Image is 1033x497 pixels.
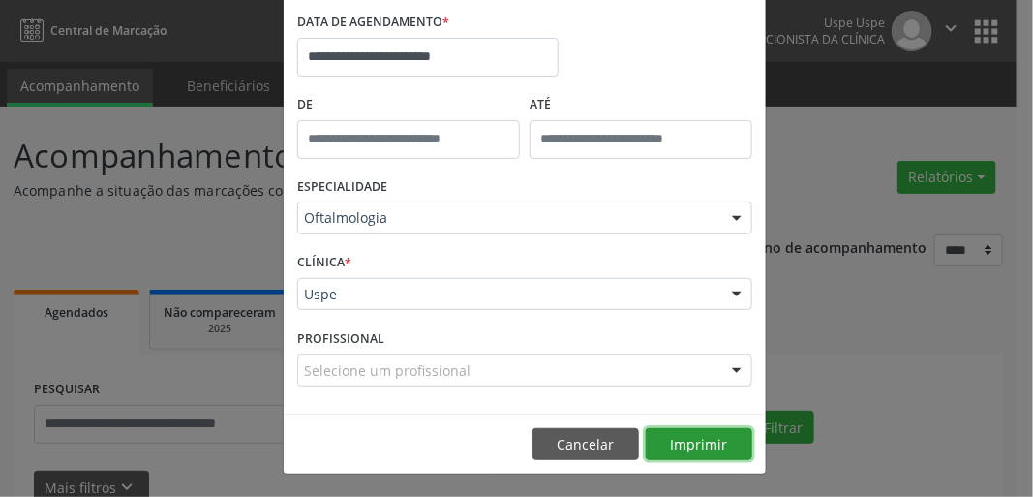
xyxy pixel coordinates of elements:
label: De [297,90,520,120]
label: DATA DE AGENDAMENTO [297,8,449,38]
label: ESPECIALIDADE [297,172,387,202]
button: Imprimir [646,428,752,461]
span: Uspe [304,285,713,304]
span: Selecione um profissional [304,360,471,381]
label: PROFISSIONAL [297,324,384,354]
button: Cancelar [532,428,639,461]
label: CLÍNICA [297,248,351,278]
label: ATÉ [530,90,752,120]
span: Oftalmologia [304,208,713,228]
